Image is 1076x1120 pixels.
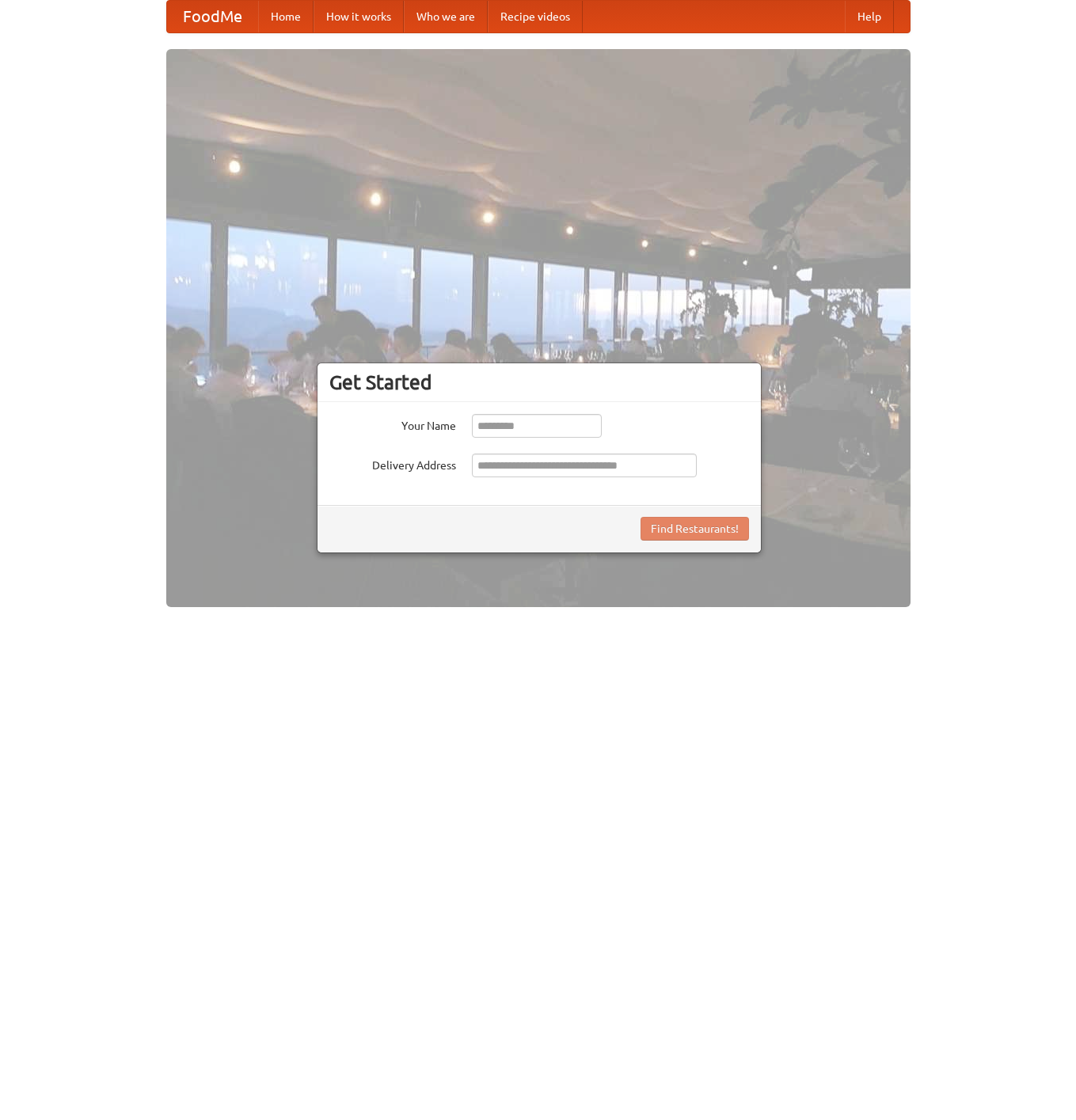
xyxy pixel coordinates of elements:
[329,370,749,394] h3: Get Started
[314,1,404,32] a: How it works
[641,517,749,541] button: Find Restaurants!
[404,1,488,32] a: Who we are
[488,1,583,32] a: Recipe videos
[167,1,258,32] a: FoodMe
[329,454,456,473] label: Delivery Address
[329,414,456,434] label: Your Name
[258,1,314,32] a: Home
[845,1,894,32] a: Help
